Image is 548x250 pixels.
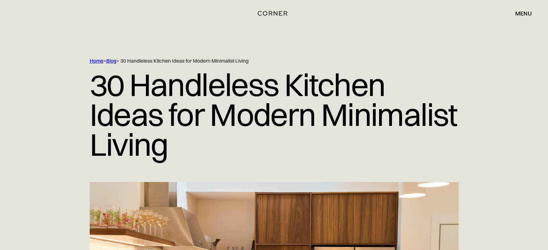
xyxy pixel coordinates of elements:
[515,10,532,16] div: menu
[90,58,428,64] div: > > 30 Handleless Kitchen Ideas for Modern Minimalist Living
[255,9,293,18] a: home
[106,58,116,64] a: Blog
[90,58,103,64] a: Home
[90,64,459,165] h1: 30 Handleless Kitchen Ideas for Modern Minimalist Living
[508,7,532,19] div: menu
